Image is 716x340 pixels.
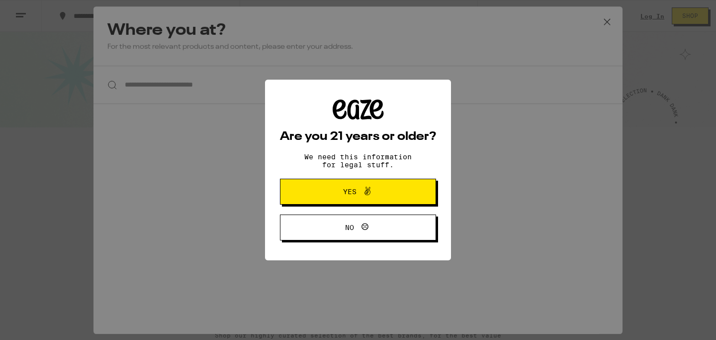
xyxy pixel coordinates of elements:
span: Yes [343,188,357,195]
span: Hi. Need any help? [6,7,72,15]
button: No [280,215,436,240]
h2: Are you 21 years or older? [280,131,436,143]
p: We need this information for legal stuff. [296,153,420,169]
button: Yes [280,179,436,205]
span: No [345,224,354,231]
